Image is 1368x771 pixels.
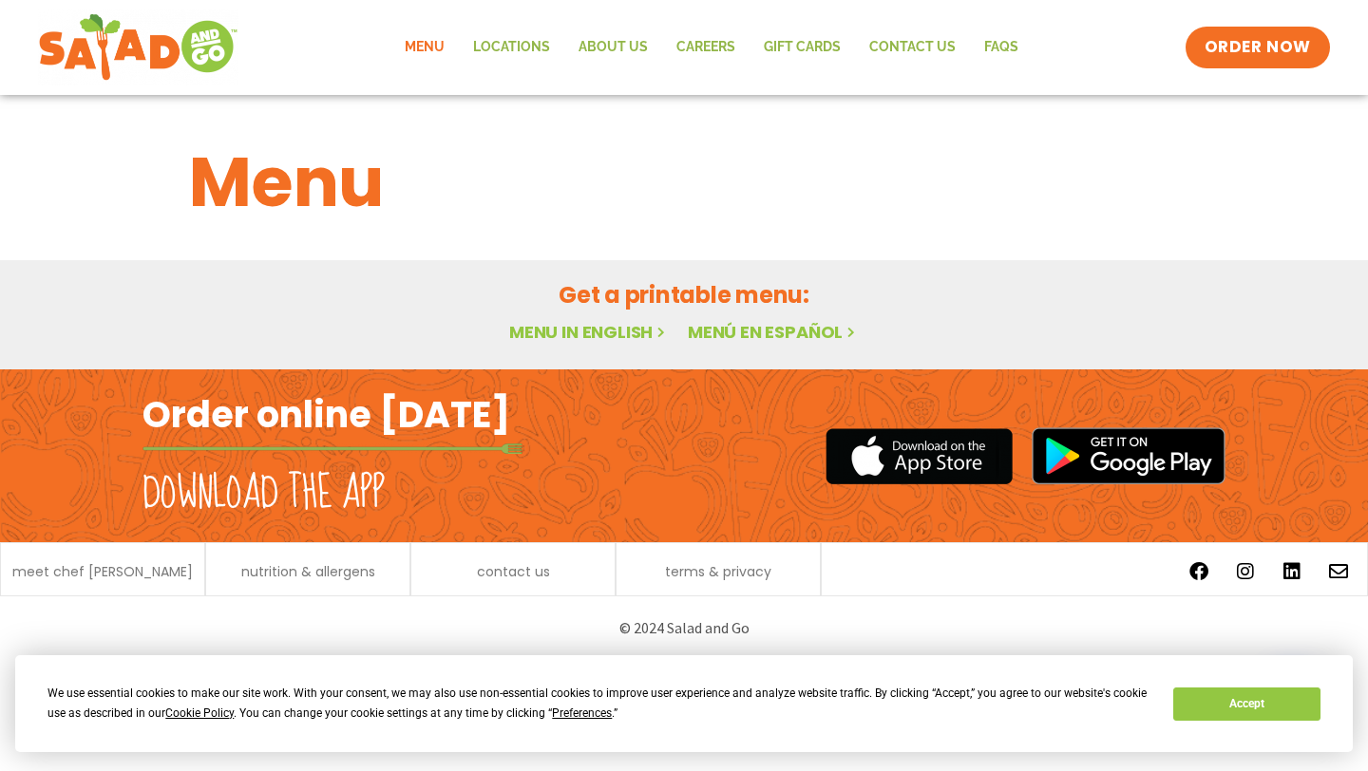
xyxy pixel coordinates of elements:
a: contact us [477,565,550,578]
a: nutrition & allergens [241,565,375,578]
nav: Menu [390,26,1033,69]
a: Locations [459,26,564,69]
p: © 2024 Salad and Go [152,615,1216,641]
img: appstore [826,425,1013,487]
a: Menú en español [688,320,859,344]
span: ORDER NOW [1205,36,1311,59]
a: terms & privacy [665,565,771,578]
a: ORDER NOW [1186,27,1330,68]
img: google_play [1032,427,1225,484]
div: Cookie Consent Prompt [15,655,1353,752]
h2: Download the app [142,467,385,520]
a: Careers [662,26,750,69]
span: Cookie Policy [165,706,234,720]
div: We use essential cookies to make our site work. With your consent, we may also use non-essential ... [47,684,1150,724]
span: Preferences [552,706,612,720]
img: fork [142,443,522,454]
a: About Us [564,26,662,69]
a: FAQs [970,26,1033,69]
h1: Menu [189,131,1179,234]
button: Accept [1173,687,1320,721]
a: GIFT CARDS [750,26,855,69]
a: meet chef [PERSON_NAME] [12,565,193,578]
a: Contact Us [855,26,970,69]
h2: Order online [DATE] [142,391,510,438]
img: new-SAG-logo-768×292 [38,9,238,85]
a: Menu [390,26,459,69]
a: Menu in English [509,320,669,344]
h2: Get a printable menu: [189,278,1179,311]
